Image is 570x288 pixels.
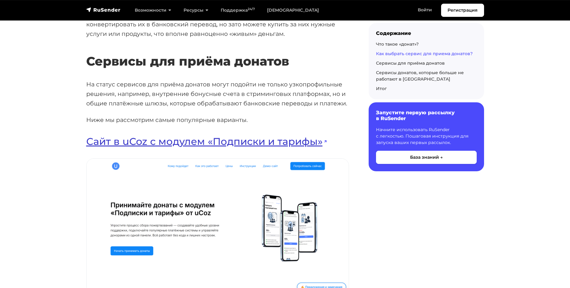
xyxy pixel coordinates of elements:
a: Что такое «донат»? [376,41,419,47]
a: Как выбрать сервис для приема донатов? [376,51,473,56]
p: На статус сервисов для приёма донатов могут подойти не только узкопрофильные решения, например, в... [86,80,349,108]
h6: Запустите первую рассылку в RuSender [376,110,477,121]
sup: 24/7 [248,7,255,11]
a: Запустите первую рассылку в RuSender Начните использовать RuSender с легкостью. Пошаговая инструк... [369,102,484,171]
button: База знаний → [376,151,477,164]
img: RuSender [86,7,121,13]
h2: Сервисы для приёма донатов [86,36,349,69]
p: Ниже мы рассмотрим самые популярные варианты. [86,115,349,125]
a: Войти [412,4,438,16]
p: Начните использовать RuSender с легкостью. Пошаговая инструкция для запуска ваших первых рассылок. [376,127,477,146]
div: Содержание [376,30,477,36]
a: Сайт в uCoz с модулем «Подписки и тарифы» [86,135,327,147]
a: [DEMOGRAPHIC_DATA] [261,4,325,17]
a: Сервисы донатов, которые больше не работают в [GEOGRAPHIC_DATA] [376,70,464,82]
a: Итог [376,86,387,91]
a: Сервисы для приёма донатов [376,60,445,66]
a: Поддержка24/7 [215,4,261,17]
a: Ресурсы [177,4,215,17]
a: Регистрация [441,4,484,17]
a: Возможности [129,4,177,17]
